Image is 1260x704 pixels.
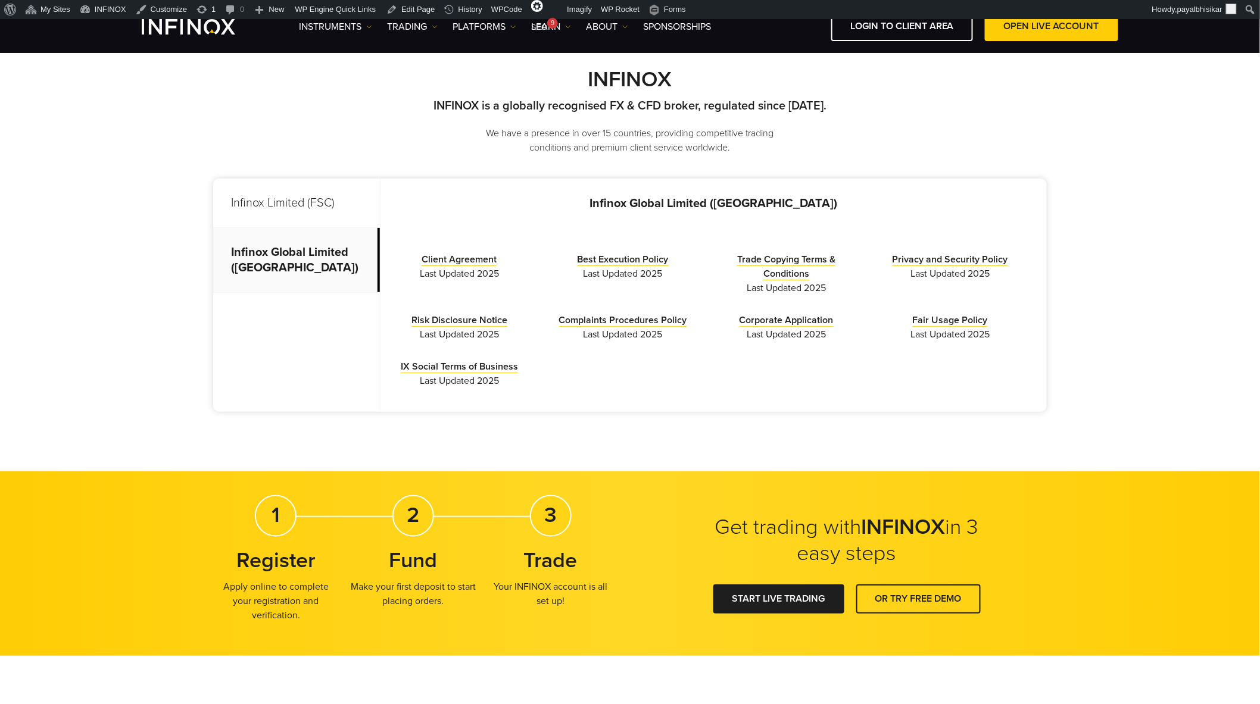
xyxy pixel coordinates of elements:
strong: 1 [272,502,280,528]
span: Last Updated 2025 [386,327,532,342]
a: ABOUT [586,20,628,34]
p: Make your first deposit to start placing orders. [351,580,476,608]
strong: 2 [407,502,420,528]
a: Instruments [299,20,372,34]
span: payalbhisikar [1177,5,1222,14]
strong: INFINOX [588,67,672,92]
p: Infinox Global Limited ([GEOGRAPHIC_DATA]) [213,228,380,293]
a: Privacy and Security Policy [893,254,1008,266]
span: Last Updated 2025 [877,327,1023,342]
p: Infinox Limited (FSC) [213,179,380,228]
a: IX Social Terms of Business [401,361,518,373]
span: Last Updated 2025 [714,281,860,295]
strong: Fund [389,547,438,573]
strong: Register [236,547,315,573]
span: Last Updated 2025 [386,374,532,388]
a: Risk Disclosure Notice [411,314,507,327]
a: PLATFORMS [453,20,516,34]
span: Last Updated 2025 [550,327,696,342]
a: Best Execution Policy [578,254,669,266]
a: Corporate Application [740,314,834,327]
span: SEO [531,23,547,32]
p: We have a presence in over 15 countries, providing competitive trading conditions and premium cli... [466,126,794,155]
p: Apply online to complete your registration and verification. [213,580,339,622]
strong: 3 [544,502,557,528]
a: Trade Copying Terms & Conditions [737,254,835,280]
strong: Trade [524,547,578,573]
a: TRADING [387,20,438,34]
a: Fair Usage Policy [913,314,988,327]
strong: INFINOX is a globally recognised FX & CFD broker, regulated since [DATE]. [433,99,827,113]
a: Complaints Procedures Policy [559,314,687,327]
h2: Get trading with in 3 easy steps [698,514,996,567]
span: Last Updated 2025 [550,267,696,281]
a: INFINOX Logo [142,19,263,35]
p: Your INFINOX account is all set up! [488,580,613,608]
span: Last Updated 2025 [877,267,1023,281]
a: LOGIN TO CLIENT AREA [831,12,973,41]
strong: INFINOX [862,514,946,540]
a: SPONSORSHIPS [643,20,711,34]
a: OPEN LIVE ACCOUNT [985,12,1118,41]
a: Client Agreement [422,254,497,266]
p: Infinox Global Limited ([GEOGRAPHIC_DATA]) [381,196,1047,211]
a: START LIVE TRADING [713,584,844,614]
div: 9 [547,18,558,29]
span: Last Updated 2025 [714,327,860,342]
a: OR TRY FREE DEMO [856,584,981,614]
span: Last Updated 2025 [386,267,532,281]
